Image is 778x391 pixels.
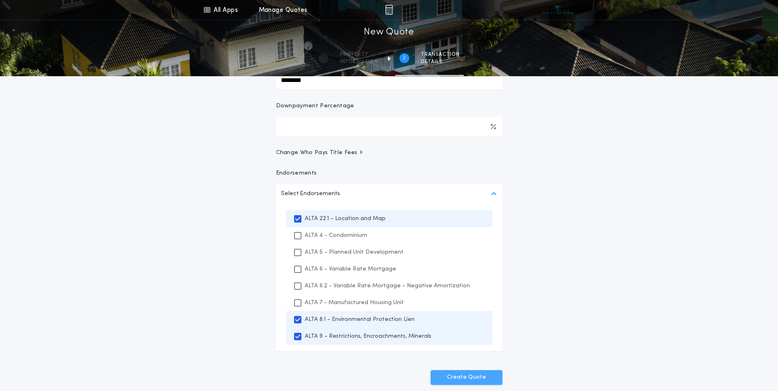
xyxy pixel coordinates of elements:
[305,231,367,240] p: ALTA 4 - Condominium
[276,70,502,90] input: New Loan Amount
[281,189,340,199] p: Select Endorsements
[305,282,470,290] p: ALTA 6.2 - Variable Rate Mortgage - Negative Amortization
[305,248,404,257] p: ALTA 5 - Planned Unit Development
[421,59,460,65] span: details
[276,169,502,177] p: Endorsements
[542,6,573,14] img: vs-icon
[305,214,386,223] p: ALTA 22.1 - Location and Map
[305,265,396,273] p: ALTA 6 - Variable Rate Mortgage
[276,117,502,136] input: Downpayment Percentage
[305,298,404,307] p: ALTA 7 - Manufactured Housing Unit
[276,102,354,110] p: Downpayment Percentage
[385,5,393,15] img: img
[276,184,502,204] button: Select Endorsements
[421,51,460,58] span: Transaction
[431,370,502,385] button: Create Quote
[403,55,406,61] h2: 2
[305,332,431,341] p: ALTA 9 - Restrictions, Encroachments, Minerals
[364,26,414,39] h1: New Quote
[276,149,364,157] span: Change Who Pays Title Fees
[340,59,378,65] span: information
[340,51,378,58] span: Property
[276,204,502,351] ul: Select Endorsements
[276,149,502,157] button: Change Who Pays Title Fees
[305,315,415,324] p: ALTA 8.1 - Environmental Protection Lien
